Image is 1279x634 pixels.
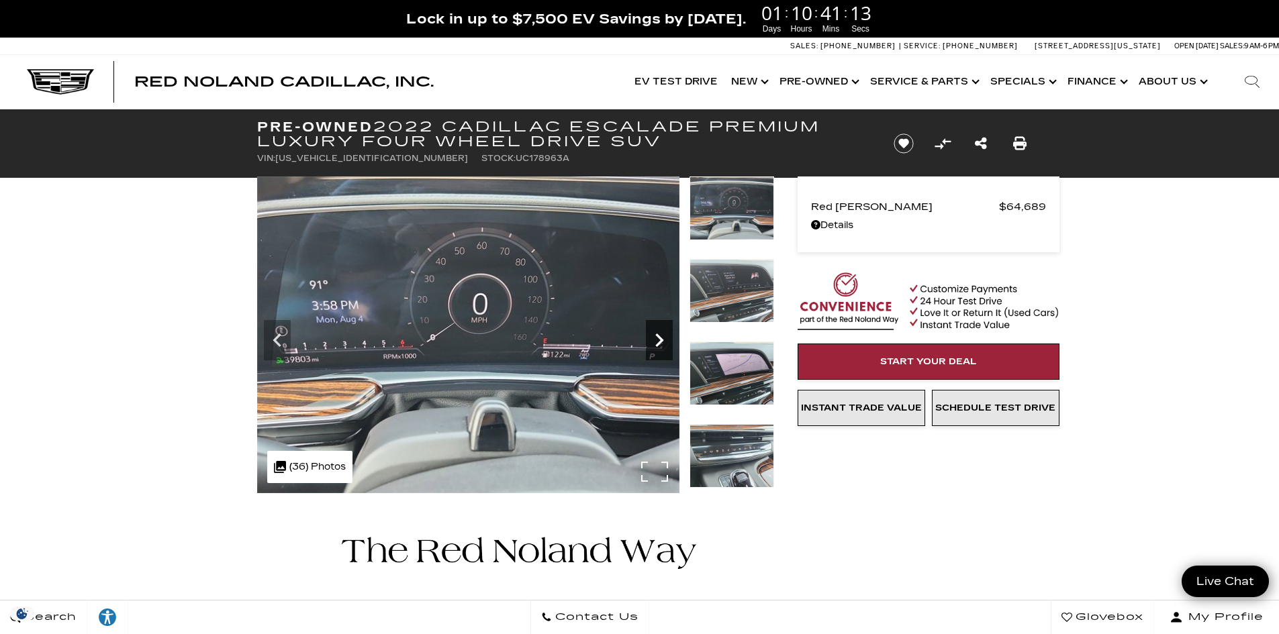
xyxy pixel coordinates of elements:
a: Instant Trade Value [798,390,925,426]
img: Opt-Out Icon [7,606,38,621]
div: Next [646,320,673,360]
a: Live Chat [1182,566,1269,597]
span: My Profile [1183,608,1264,627]
span: UC178963A [516,154,569,163]
img: Used 2022 Black Raven Cadillac Premium Luxury image 17 [690,424,774,488]
a: Print this Pre-Owned 2022 Cadillac Escalade Premium Luxury Four Wheel Drive SUV [1013,134,1027,153]
span: 41 [818,3,844,22]
span: 13 [848,3,873,22]
a: Red Noland Cadillac, Inc. [134,75,434,89]
a: Close [1256,7,1272,23]
span: Instant Trade Value [801,403,922,413]
span: Mins [818,23,844,35]
span: Start Your Deal [880,356,977,367]
a: Sales: [PHONE_NUMBER] [790,42,899,50]
div: Previous [264,320,291,360]
span: Glovebox [1072,608,1143,627]
span: Red Noland Cadillac, Inc. [134,74,434,90]
span: 01 [759,3,785,22]
span: Sales: [790,42,818,50]
span: Lock in up to $7,500 EV Savings by [DATE]. [406,10,746,28]
span: Sales: [1220,42,1244,50]
h1: 2022 Cadillac Escalade Premium Luxury Four Wheel Drive SUV [257,119,871,149]
a: Service & Parts [863,55,984,109]
a: Pre-Owned [773,55,863,109]
a: Specials [984,55,1061,109]
img: Used 2022 Black Raven Cadillac Premium Luxury image 14 [690,176,774,240]
a: Contact Us [530,600,649,634]
span: [PHONE_NUMBER] [943,42,1018,50]
span: Days [759,23,785,35]
span: Schedule Test Drive [935,403,1055,413]
span: VIN: [257,154,275,163]
a: [STREET_ADDRESS][US_STATE] [1035,42,1161,50]
a: Start Your Deal [798,344,1059,380]
span: Hours [789,23,814,35]
a: EV Test Drive [628,55,724,109]
span: Contact Us [552,608,638,627]
span: : [814,3,818,23]
span: Secs [848,23,873,35]
span: Red [PERSON_NAME] [811,197,999,216]
a: Red [PERSON_NAME] $64,689 [811,197,1046,216]
a: Explore your accessibility options [87,600,128,634]
span: 10 [789,3,814,22]
img: Used 2022 Black Raven Cadillac Premium Luxury image 14 [257,176,679,493]
button: Open user profile menu [1154,600,1279,634]
a: Glovebox [1051,600,1154,634]
span: $64,689 [999,197,1046,216]
section: Click to Open Cookie Consent Modal [7,606,38,621]
span: Open [DATE] [1174,42,1219,50]
span: [US_VEHICLE_IDENTIFICATION_NUMBER] [275,154,468,163]
strong: Pre-Owned [257,119,373,135]
span: : [785,3,789,23]
div: Explore your accessibility options [87,607,128,627]
button: Compare Vehicle [933,134,953,154]
a: About Us [1132,55,1212,109]
span: : [844,3,848,23]
a: New [724,55,773,109]
a: Schedule Test Drive [932,390,1059,426]
div: (36) Photos [267,451,352,483]
span: 9 AM-6 PM [1244,42,1279,50]
a: Details [811,216,1046,235]
a: Share this Pre-Owned 2022 Cadillac Escalade Premium Luxury Four Wheel Drive SUV [975,134,987,153]
a: Service: [PHONE_NUMBER] [899,42,1021,50]
button: Save vehicle [889,133,918,154]
span: Service: [904,42,941,50]
a: Finance [1061,55,1132,109]
span: Stock: [481,154,516,163]
span: [PHONE_NUMBER] [820,42,896,50]
span: Live Chat [1190,574,1261,589]
span: Search [21,608,77,627]
div: Search [1225,55,1279,109]
img: Used 2022 Black Raven Cadillac Premium Luxury image 16 [690,341,774,405]
img: Used 2022 Black Raven Cadillac Premium Luxury image 15 [690,259,774,323]
img: Cadillac Dark Logo with Cadillac White Text [27,69,94,95]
